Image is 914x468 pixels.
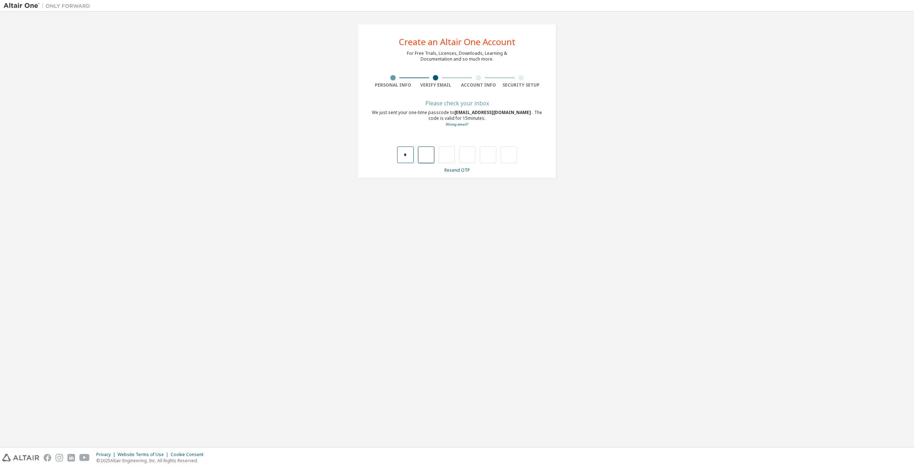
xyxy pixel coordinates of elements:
img: linkedin.svg [67,454,75,462]
a: Resend OTP [444,167,470,173]
div: Security Setup [500,82,543,88]
img: instagram.svg [56,454,63,462]
span: [EMAIL_ADDRESS][DOMAIN_NAME] [454,109,532,115]
div: Website Terms of Use [118,452,171,458]
a: Go back to the registration form [446,122,468,127]
div: Please check your inbox [372,101,542,105]
div: Create an Altair One Account [399,38,515,46]
div: Privacy [96,452,118,458]
div: Verify Email [414,82,457,88]
div: We just sent your one-time passcode to . The code is valid for 15 minutes. [372,110,542,127]
p: © 2025 Altair Engineering, Inc. All Rights Reserved. [96,458,208,464]
img: youtube.svg [79,454,90,462]
div: Personal Info [372,82,414,88]
img: altair_logo.svg [2,454,39,462]
img: facebook.svg [44,454,51,462]
img: Altair One [4,2,94,9]
div: Cookie Consent [171,452,208,458]
div: Account Info [457,82,500,88]
div: For Free Trials, Licenses, Downloads, Learning & Documentation and so much more. [407,51,507,62]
